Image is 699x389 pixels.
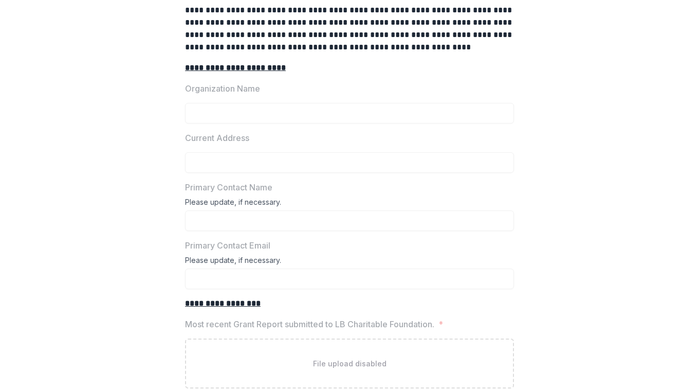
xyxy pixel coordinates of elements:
div: Please update, if necessary. [185,198,514,210]
p: Primary Contact Name [185,181,272,193]
p: File upload disabled [313,358,387,369]
p: Organization Name [185,82,260,95]
p: Current Address [185,132,249,144]
p: Primary Contact Email [185,239,270,252]
p: Most recent Grant Report submitted to LB Charitable Foundation. [185,318,434,330]
div: Please update, if necessary. [185,256,514,269]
